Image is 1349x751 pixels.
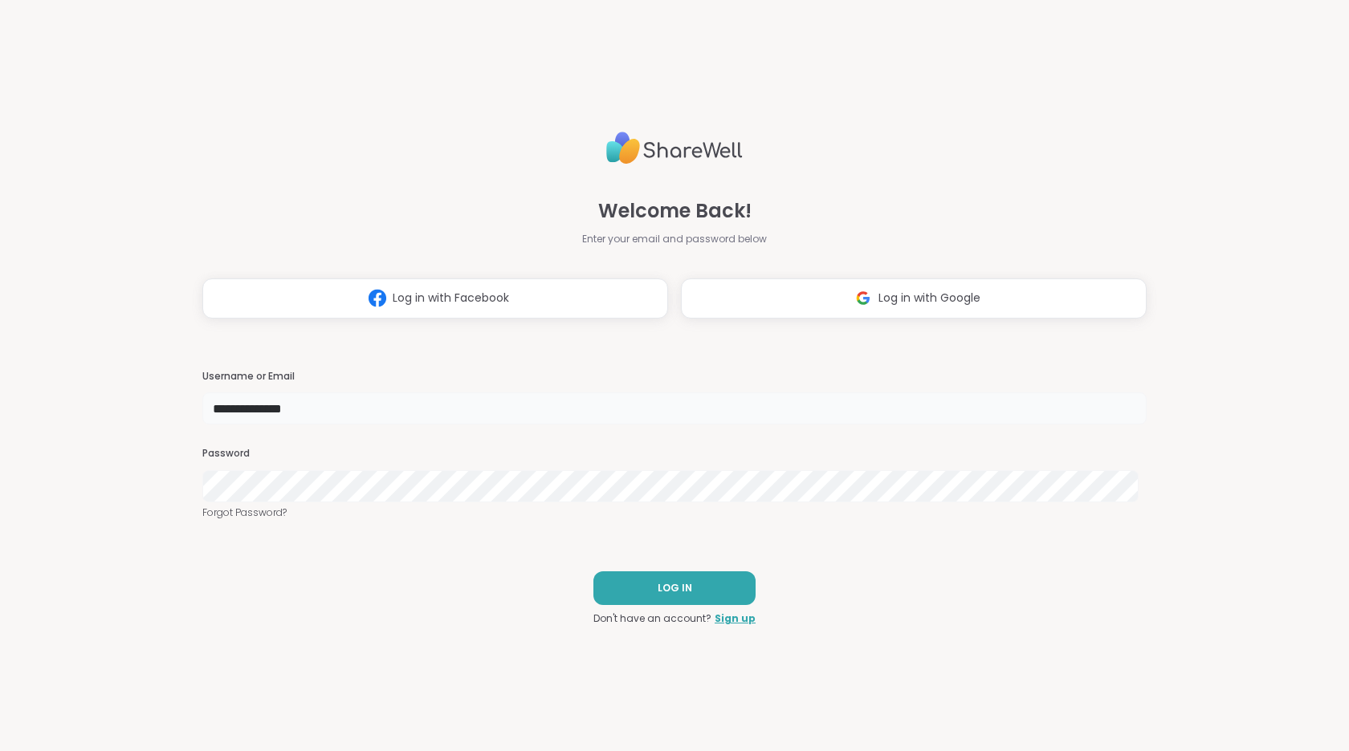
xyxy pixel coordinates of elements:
[593,611,711,626] span: Don't have an account?
[593,571,756,605] button: LOG IN
[202,370,1147,384] h3: Username or Email
[202,278,668,319] button: Log in with Facebook
[598,197,752,225] span: Welcome Back!
[606,125,743,171] img: ShareWell Logo
[393,290,509,306] span: Log in with Facebook
[362,283,393,313] img: ShareWell Logomark
[715,611,756,626] a: Sign up
[848,283,878,313] img: ShareWell Logomark
[202,505,1147,520] a: Forgot Password?
[202,447,1147,461] h3: Password
[658,581,692,595] span: LOG IN
[878,290,980,306] span: Log in with Google
[681,278,1147,319] button: Log in with Google
[582,232,767,246] span: Enter your email and password below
